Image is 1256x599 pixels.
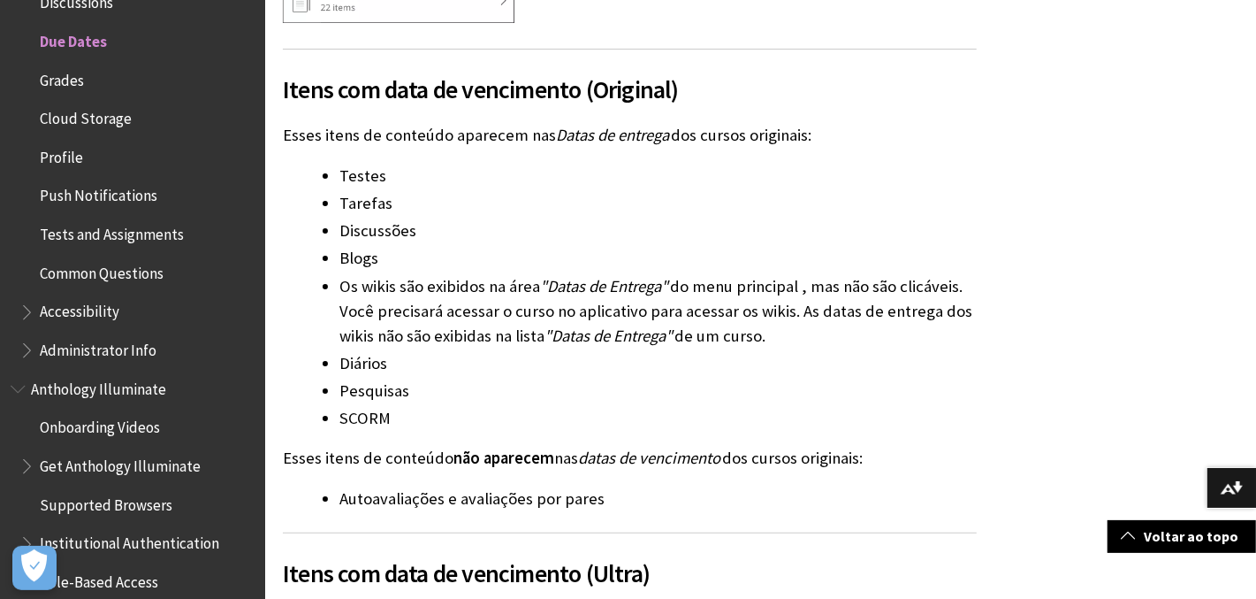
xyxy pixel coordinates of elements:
[339,165,386,186] font: Testes
[339,353,387,373] font: Diários
[339,276,972,346] font: do menu principal , mas não são clicáveis. Você precisará acessar o curso no aplicativo para aces...
[40,451,201,475] span: Get Anthology Illuminate
[722,448,863,468] font: dos cursos originais:
[40,65,84,89] span: Grades
[40,27,107,50] span: Due Dates
[283,125,556,145] font: Esses itens de conteúdo aparecem nas
[339,408,391,428] font: SCORM
[578,448,720,468] font: datas de vencimento
[40,142,83,166] span: Profile
[40,297,119,321] span: Accessibility
[339,488,605,509] font: Autoavaliações e avaliações por pares
[40,413,160,437] span: Onboarding Videos
[540,276,668,296] font: "Datas de Entrega"
[544,326,673,346] font: "Datas de Entrega"
[1144,527,1238,545] font: Voltar ao topo
[40,490,172,514] span: Supported Browsers
[339,220,416,241] font: Discussões
[283,557,650,589] font: Itens com data de vencimento (Ultra)
[556,125,669,145] font: Datas de entrega
[40,335,156,359] span: Administrator Info
[40,104,132,127] span: Cloud Storage
[283,73,679,105] font: Itens com data de vencimento (Original)
[31,374,166,398] span: Anthology Illuminate
[339,248,378,268] font: Blogs
[40,219,184,243] span: Tests and Assignments
[40,258,164,282] span: Common Questions
[453,448,554,468] font: não aparecem
[339,193,392,213] font: Tarefas
[40,181,157,205] span: Push Notifications
[339,276,540,296] font: Os wikis são exibidos na área
[40,529,219,553] span: Institutional Authentication
[339,380,409,401] font: Pesquisas
[1108,520,1256,553] a: Voltar ao topo
[671,125,811,145] font: dos cursos originais:
[674,326,765,346] font: de um curso.
[40,567,158,591] span: Role-Based Access
[283,448,453,468] font: Esses itens de conteúdo
[12,546,57,590] button: Abrir preferências
[554,448,578,468] font: nas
